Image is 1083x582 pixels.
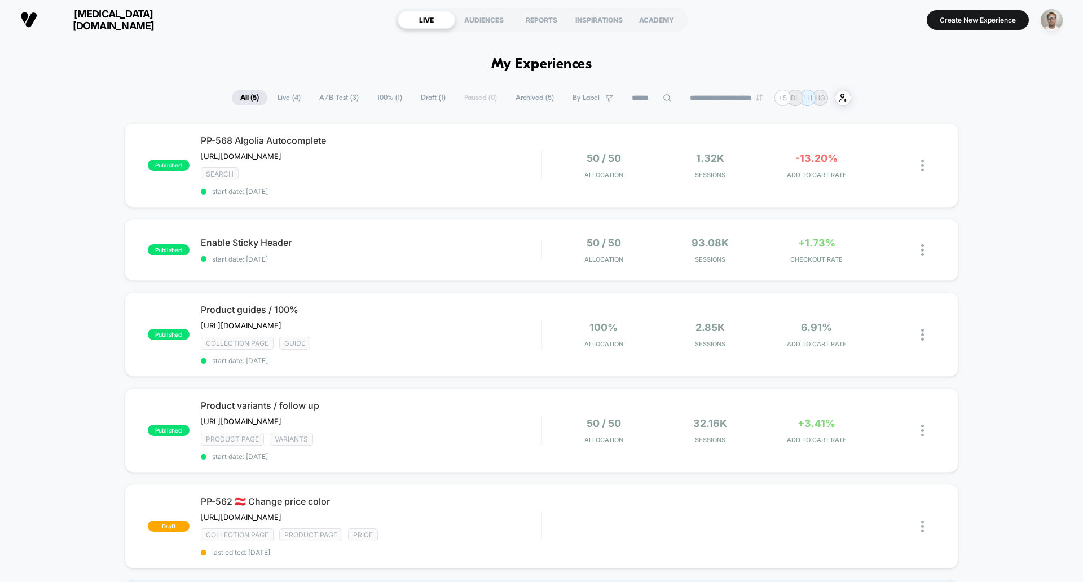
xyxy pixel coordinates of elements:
span: 1.32k [696,152,724,164]
p: BL [791,94,799,102]
span: published [148,244,190,255]
span: [URL][DOMAIN_NAME] [201,321,281,330]
span: Enable Sticky Header [201,237,541,248]
span: Sessions [660,255,761,263]
span: All ( 5 ) [232,90,267,105]
img: close [921,160,924,171]
span: Allocation [584,436,623,444]
div: INSPIRATIONS [570,11,628,29]
span: PRICE [348,528,378,541]
span: ADD TO CART RATE [766,340,867,348]
span: 6.91% [801,321,832,333]
img: close [921,521,924,532]
span: -13.20% [795,152,838,164]
img: Visually logo [20,11,37,28]
span: A/B Test ( 3 ) [311,90,367,105]
span: Product guides / 100% [201,304,541,315]
span: ADD TO CART RATE [766,171,867,179]
span: Draft ( 1 ) [412,90,454,105]
span: Live ( 4 ) [269,90,309,105]
div: LIVE [398,11,455,29]
span: start date: [DATE] [201,187,541,196]
span: Allocation [584,255,623,263]
span: published [148,425,190,436]
span: Allocation [584,171,623,179]
span: Archived ( 5 ) [507,90,562,105]
span: start date: [DATE] [201,452,541,461]
div: AUDIENCES [455,11,513,29]
span: PP-562 🇦🇹 Change price color [201,496,541,507]
span: Product variants / follow up [201,400,541,411]
span: draft [148,521,190,532]
span: 50 / 50 [587,152,621,164]
button: Create New Experience [927,10,1029,30]
span: Sessions [660,436,761,444]
span: 93.08k [692,237,729,249]
span: SEARCH [201,167,239,180]
span: 50 / 50 [587,237,621,249]
p: HG [815,94,825,102]
span: Sessions [660,340,761,348]
span: 50 / 50 [587,417,621,429]
span: start date: [DATE] [201,356,541,365]
img: close [921,244,924,256]
span: published [148,160,190,171]
span: By Label [573,94,600,102]
div: REPORTS [513,11,570,29]
div: ACADEMY [628,11,685,29]
img: ppic [1041,9,1063,31]
span: Sessions [660,171,761,179]
span: PP-568 Algolia Autocomplete [201,135,541,146]
span: [URL][DOMAIN_NAME] [201,152,281,161]
span: 100% [589,321,618,333]
span: +3.41% [798,417,835,429]
span: +1.73% [798,237,835,249]
p: LH [803,94,812,102]
span: CHECKOUT RATE [766,255,867,263]
img: end [756,94,763,101]
span: VARIANTS [270,433,313,446]
img: close [921,425,924,436]
button: [MEDICAL_DATA][DOMAIN_NAME] [17,7,184,32]
span: 2.85k [695,321,725,333]
button: ppic [1037,8,1066,32]
span: [URL][DOMAIN_NAME] [201,417,281,426]
span: start date: [DATE] [201,255,541,263]
span: 32.16k [693,417,727,429]
span: COLLECTION PAGE [201,337,274,350]
img: close [921,329,924,341]
span: product page [279,528,342,541]
span: published [148,329,190,340]
span: last edited: [DATE] [201,548,541,557]
span: [MEDICAL_DATA][DOMAIN_NAME] [46,8,181,32]
h1: My Experiences [491,56,592,73]
span: COLLECTION PAGE [201,528,274,541]
span: [URL][DOMAIN_NAME] [201,513,281,522]
span: product page [201,433,264,446]
span: ADD TO CART RATE [766,436,867,444]
div: + 5 [774,90,791,106]
span: 100% ( 1 ) [369,90,411,105]
span: GUIDE [279,337,310,350]
span: Allocation [584,340,623,348]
